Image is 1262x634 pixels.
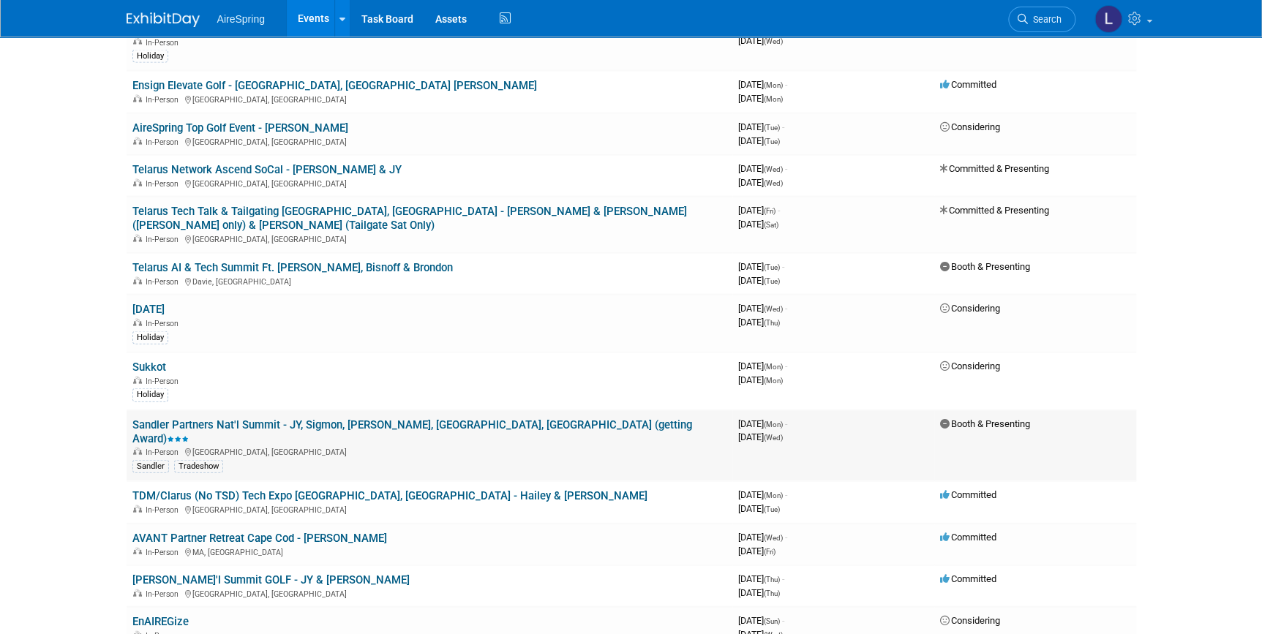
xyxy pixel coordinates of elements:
span: [DATE] [738,35,783,46]
div: [GEOGRAPHIC_DATA], [GEOGRAPHIC_DATA] [132,177,726,189]
span: Booth & Presenting [940,418,1030,429]
span: (Sun) [764,617,780,625]
div: Holiday [132,388,168,401]
span: - [782,573,784,584]
img: In-Person Event [133,589,142,597]
img: Lisa Chow [1094,5,1122,33]
span: - [782,261,784,272]
span: (Thu) [764,575,780,584]
a: AireSpring Top Golf Event - [PERSON_NAME] [132,121,348,135]
span: Committed & Presenting [940,205,1049,216]
span: - [782,615,784,626]
img: In-Person Event [133,38,142,45]
span: - [785,532,787,543]
a: EnAIREGize [132,615,189,628]
span: [DATE] [738,587,780,598]
span: In-Person [146,589,183,599]
span: - [785,418,787,429]
img: ExhibitDay [127,12,200,27]
span: In-Person [146,95,183,105]
span: [DATE] [738,93,783,104]
span: In-Person [146,277,183,287]
span: Considering [940,615,1000,626]
span: (Tue) [764,505,780,513]
a: Search [1008,7,1075,32]
img: In-Person Event [133,548,142,555]
div: Holiday [132,331,168,344]
span: [DATE] [738,431,783,442]
span: In-Person [146,179,183,189]
span: Committed [940,573,996,584]
div: [GEOGRAPHIC_DATA], [GEOGRAPHIC_DATA] [132,93,726,105]
span: [DATE] [738,374,783,385]
span: - [782,121,784,132]
a: Telarus Network Ascend SoCal - [PERSON_NAME] & JY [132,163,402,176]
div: MA, [GEOGRAPHIC_DATA] [132,546,726,557]
span: [DATE] [738,121,784,132]
span: [DATE] [738,261,784,272]
span: (Mon) [764,491,783,499]
span: [DATE] [738,573,784,584]
span: - [785,163,787,174]
span: (Mon) [764,420,783,429]
img: In-Person Event [133,448,142,455]
img: In-Person Event [133,505,142,513]
span: Considering [940,121,1000,132]
span: [DATE] [738,546,775,556]
div: [GEOGRAPHIC_DATA], [GEOGRAPHIC_DATA] [132,587,726,599]
span: - [785,303,787,314]
span: Committed [940,489,996,500]
img: In-Person Event [133,95,142,102]
span: - [785,489,787,500]
span: In-Person [146,38,183,48]
span: (Thu) [764,589,780,597]
span: [DATE] [738,163,787,174]
a: [PERSON_NAME]'l Summit GOLF - JY & [PERSON_NAME] [132,573,410,586]
span: Committed [940,79,996,90]
span: (Wed) [764,534,783,542]
span: (Tue) [764,263,780,271]
span: [DATE] [738,205,780,216]
div: [GEOGRAPHIC_DATA], [GEOGRAPHIC_DATA] [132,503,726,515]
span: In-Person [146,319,183,328]
span: Considering [940,361,1000,371]
div: [GEOGRAPHIC_DATA], [GEOGRAPHIC_DATA] [132,135,726,147]
span: [DATE] [738,79,787,90]
a: Sandler Partners Nat'l Summit - JY, Sigmon, [PERSON_NAME], [GEOGRAPHIC_DATA], [GEOGRAPHIC_DATA] (... [132,418,692,445]
span: [DATE] [738,317,780,328]
div: Sandler [132,460,169,473]
span: (Wed) [764,165,783,173]
span: In-Person [146,137,183,147]
div: [GEOGRAPHIC_DATA], [GEOGRAPHIC_DATA] [132,445,726,457]
span: [DATE] [738,489,787,500]
span: [DATE] [738,361,787,371]
span: - [785,361,787,371]
img: In-Person Event [133,179,142,186]
span: In-Person [146,548,183,557]
span: (Mon) [764,81,783,89]
span: (Mon) [764,363,783,371]
img: In-Person Event [133,377,142,384]
a: TDM/Clarus (No TSD) Tech Expo [GEOGRAPHIC_DATA], [GEOGRAPHIC_DATA] - Hailey & [PERSON_NAME] [132,489,647,502]
span: (Thu) [764,319,780,327]
span: AireSpring [217,13,265,25]
span: [DATE] [738,503,780,514]
span: [DATE] [738,219,778,230]
span: (Mon) [764,95,783,103]
span: Booth & Presenting [940,261,1030,272]
a: Telarus Tech Talk & Tailgating [GEOGRAPHIC_DATA], [GEOGRAPHIC_DATA] - [PERSON_NAME] & [PERSON_NAM... [132,205,687,232]
div: Tradeshow [174,460,223,473]
img: In-Person Event [133,319,142,326]
span: Committed [940,532,996,543]
span: In-Person [146,235,183,244]
img: In-Person Event [133,235,142,242]
span: (Mon) [764,377,783,385]
span: [DATE] [738,532,787,543]
a: Telarus AI & Tech Summit Ft. [PERSON_NAME], Bisnoff & Brondon [132,261,453,274]
span: (Fri) [764,548,775,556]
span: - [778,205,780,216]
a: [DATE] [132,303,165,316]
span: - [785,79,787,90]
span: (Wed) [764,179,783,187]
span: (Wed) [764,305,783,313]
